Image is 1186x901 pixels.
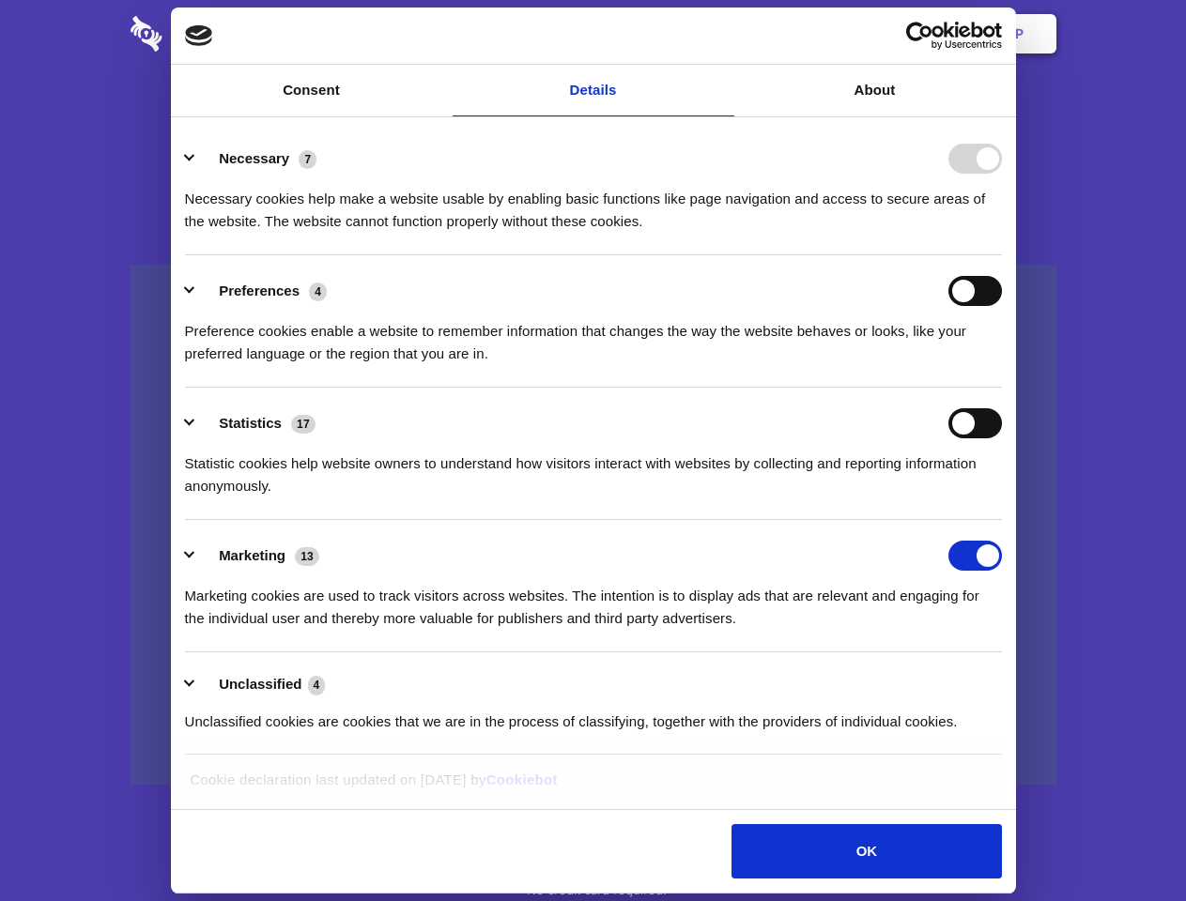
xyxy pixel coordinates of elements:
div: Statistic cookies help website owners to understand how visitors interact with websites by collec... [185,438,1002,497]
div: Marketing cookies are used to track visitors across websites. The intention is to display ads tha... [185,571,1002,630]
img: logo [185,25,213,46]
div: Preference cookies enable a website to remember information that changes the way the website beha... [185,306,1002,365]
a: Usercentrics Cookiebot - opens in a new window [838,22,1002,50]
a: Login [852,5,933,63]
a: Details [453,65,734,116]
label: Necessary [219,150,289,166]
span: 17 [291,415,316,434]
button: Preferences (4) [185,276,339,306]
div: Unclassified cookies are cookies that we are in the process of classifying, together with the pro... [185,696,1002,733]
a: Contact [762,5,848,63]
span: 4 [308,676,326,695]
label: Statistics [219,415,282,431]
span: 4 [309,283,327,301]
button: OK [732,824,1001,878]
span: 13 [295,547,319,566]
div: Cookie declaration last updated on [DATE] by [176,769,1010,805]
a: About [734,65,1016,116]
button: Necessary (7) [185,144,329,174]
button: Statistics (17) [185,408,328,438]
label: Preferences [219,283,300,298]
h4: Auto-redaction of sensitive data, encrypted data sharing and self-destructing private chats. Shar... [131,171,1056,233]
iframe: Drift Widget Chat Controller [1092,807,1163,878]
a: Wistia video thumbnail [131,265,1056,786]
button: Unclassified (4) [185,673,337,696]
button: Marketing (13) [185,541,331,571]
h1: Eliminate Slack Data Loss. [131,84,1056,152]
span: 7 [299,150,316,169]
label: Marketing [219,547,285,563]
a: Cookiebot [486,771,558,787]
a: Consent [171,65,453,116]
div: Necessary cookies help make a website usable by enabling basic functions like page navigation and... [185,174,1002,233]
a: Pricing [551,5,633,63]
img: logo-wordmark-white-trans-d4663122ce5f474addd5e946df7df03e33cb6a1c49d2221995e7729f52c070b2.svg [131,16,291,52]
